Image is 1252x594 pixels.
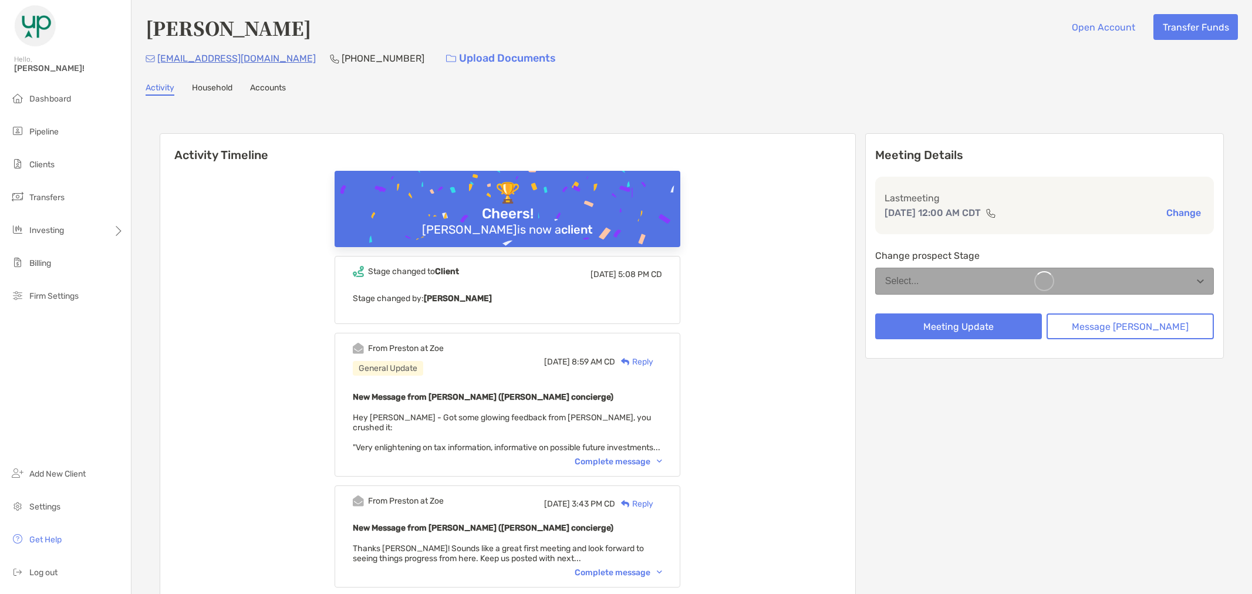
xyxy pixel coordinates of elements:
[11,157,25,171] img: clients icon
[477,205,538,222] div: Cheers!
[192,83,232,96] a: Household
[160,134,855,162] h6: Activity Timeline
[572,499,615,509] span: 3:43 PM CD
[657,571,662,574] img: Chevron icon
[621,358,630,366] img: Reply icon
[572,357,615,367] span: 8:59 AM CD
[424,293,492,303] b: [PERSON_NAME]
[353,523,613,533] b: New Message from [PERSON_NAME] ([PERSON_NAME] concierge)
[615,498,653,510] div: Reply
[146,14,311,41] h4: [PERSON_NAME]
[417,222,598,237] div: [PERSON_NAME] is now a
[146,55,155,62] img: Email Icon
[986,208,996,218] img: communication type
[1153,14,1238,40] button: Transfer Funds
[342,51,424,66] p: [PHONE_NUMBER]
[29,94,71,104] span: Dashboard
[615,356,653,368] div: Reply
[29,160,55,170] span: Clients
[1062,14,1144,40] button: Open Account
[618,269,662,279] span: 5:08 PM CD
[353,343,364,354] img: Event icon
[29,568,58,578] span: Log out
[353,495,364,507] img: Event icon
[561,222,593,237] b: client
[368,343,444,353] div: From Preston at Zoe
[11,466,25,480] img: add_new_client icon
[657,460,662,463] img: Chevron icon
[14,5,56,47] img: Zoe Logo
[1163,207,1204,219] button: Change
[29,535,62,545] span: Get Help
[29,502,60,512] span: Settings
[11,91,25,105] img: dashboard icon
[875,248,1214,263] p: Change prospect Stage
[29,291,79,301] span: Firm Settings
[875,148,1214,163] p: Meeting Details
[11,124,25,138] img: pipeline icon
[544,499,570,509] span: [DATE]
[353,392,613,402] b: New Message from [PERSON_NAME] ([PERSON_NAME] concierge)
[885,205,981,220] p: [DATE] 12:00 AM CDT
[11,222,25,237] img: investing icon
[353,291,662,306] p: Stage changed by:
[575,568,662,578] div: Complete message
[438,46,563,71] a: Upload Documents
[353,266,364,277] img: Event icon
[330,54,339,63] img: Phone Icon
[29,193,65,203] span: Transfers
[14,63,124,73] span: [PERSON_NAME]!
[29,258,51,268] span: Billing
[621,500,630,508] img: Reply icon
[11,190,25,204] img: transfers icon
[1047,313,1214,339] button: Message [PERSON_NAME]
[368,496,444,506] div: From Preston at Zoe
[353,544,644,563] span: Thanks [PERSON_NAME]! Sounds like a great first meeting and look forward to seeing things progres...
[11,532,25,546] img: get-help icon
[11,499,25,513] img: settings icon
[11,565,25,579] img: logout icon
[885,191,1204,205] p: Last meeting
[875,313,1042,339] button: Meeting Update
[11,255,25,269] img: billing icon
[544,357,570,367] span: [DATE]
[353,361,423,376] div: General Update
[446,55,456,63] img: button icon
[435,266,459,276] b: Client
[29,225,64,235] span: Investing
[575,457,662,467] div: Complete message
[146,83,174,96] a: Activity
[368,266,459,276] div: Stage changed to
[11,288,25,302] img: firm-settings icon
[353,413,660,453] span: Hey [PERSON_NAME] - Got some glowing feedback from [PERSON_NAME], you crushed it: "Very enlighten...
[491,181,525,205] div: 🏆
[250,83,286,96] a: Accounts
[29,127,59,137] span: Pipeline
[29,469,86,479] span: Add New Client
[590,269,616,279] span: [DATE]
[157,51,316,66] p: [EMAIL_ADDRESS][DOMAIN_NAME]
